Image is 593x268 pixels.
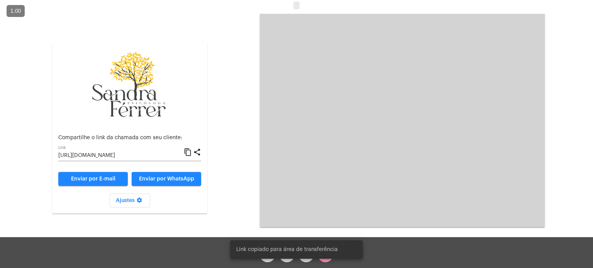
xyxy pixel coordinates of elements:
[132,172,201,186] button: Enviar por WhatsApp
[193,148,201,157] mat-icon: share
[58,172,128,186] a: Enviar por E-mail
[71,176,115,182] span: Enviar por E-mail
[110,194,150,207] button: Ajustes
[135,197,144,206] mat-icon: settings
[139,176,194,182] span: Enviar por WhatsApp
[116,198,144,203] span: Ajustes
[184,148,192,157] mat-icon: content_copy
[58,135,201,141] p: Compartilhe o link da chamada com seu cliente:
[91,49,168,122] img: 87cae55a-51f6-9edc-6e8c-b06d19cf5cca.png
[236,246,338,253] span: Link copiado para área de transferência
